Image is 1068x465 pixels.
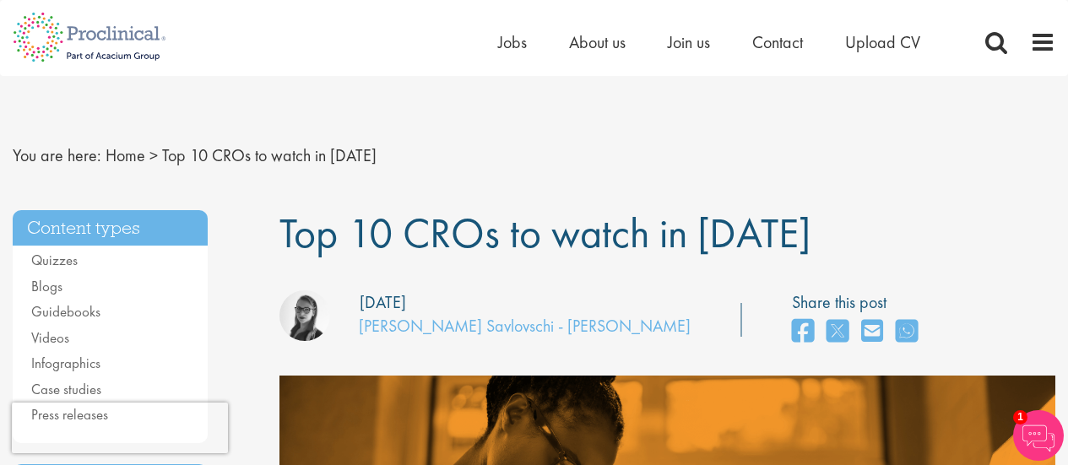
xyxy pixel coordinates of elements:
[827,314,848,350] a: share on twitter
[792,314,814,350] a: share on facebook
[861,314,883,350] a: share on email
[279,290,330,341] img: Theodora Savlovschi - Wicks
[360,290,406,315] div: [DATE]
[149,144,158,166] span: >
[498,31,527,53] a: Jobs
[13,210,208,246] h3: Content types
[569,31,626,53] a: About us
[792,290,926,315] label: Share this post
[13,144,101,166] span: You are here:
[31,302,100,321] a: Guidebooks
[31,328,69,347] a: Videos
[359,315,691,337] a: [PERSON_NAME] Savlovschi - [PERSON_NAME]
[12,403,228,453] iframe: reCAPTCHA
[31,251,78,269] a: Quizzes
[31,380,101,398] a: Case studies
[106,144,145,166] a: breadcrumb link
[279,206,810,260] span: Top 10 CROs to watch in [DATE]
[162,144,377,166] span: Top 10 CROs to watch in [DATE]
[1013,410,1064,461] img: Chatbot
[31,354,100,372] a: Infographics
[845,31,920,53] a: Upload CV
[896,314,918,350] a: share on whats app
[668,31,710,53] a: Join us
[1013,410,1027,424] span: 1
[752,31,803,53] a: Contact
[31,277,62,295] a: Blogs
